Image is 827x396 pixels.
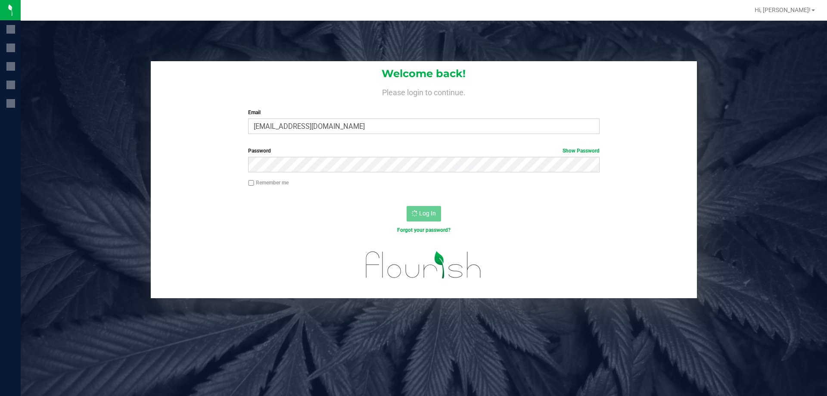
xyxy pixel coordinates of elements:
[407,206,441,221] button: Log In
[248,179,289,187] label: Remember me
[397,227,451,233] a: Forgot your password?
[248,109,599,116] label: Email
[151,86,697,97] h4: Please login to continue.
[248,148,271,154] span: Password
[419,210,436,217] span: Log In
[151,68,697,79] h1: Welcome back!
[563,148,600,154] a: Show Password
[248,180,254,186] input: Remember me
[755,6,811,13] span: Hi, [PERSON_NAME]!
[355,243,492,287] img: flourish_logo.svg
